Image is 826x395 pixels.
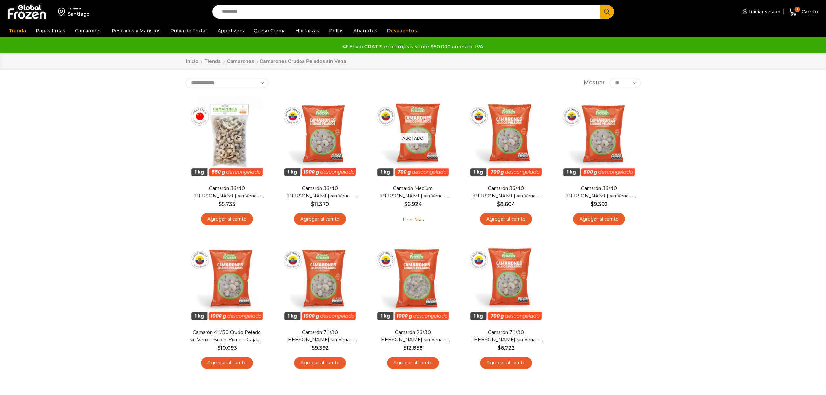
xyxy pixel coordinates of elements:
[384,24,420,37] a: Descuentos
[311,201,314,207] span: $
[398,133,428,143] p: Agotado
[350,24,380,37] a: Abarrotes
[219,201,235,207] bdi: 5.733
[219,201,222,207] span: $
[312,345,315,351] span: $
[800,8,818,15] span: Carrito
[190,329,264,344] a: Camarón 41/50 Crudo Pelado sin Vena – Super Prime – Caja 10 kg
[376,185,450,200] a: Camarón Medium [PERSON_NAME] sin Vena – Silver – Caja 10 kg
[292,24,323,37] a: Hortalizas
[108,24,164,37] a: Pescados y Mariscos
[294,213,346,225] a: Agregar al carrito: “Camarón 36/40 Crudo Pelado sin Vena - Super Prime - Caja 10 kg”
[393,213,434,227] a: Leé más sobre “Camarón Medium Crudo Pelado sin Vena - Silver - Caja 10 kg”
[260,58,346,64] h1: Camarones Crudos Pelados sin Vena
[741,5,780,18] a: Iniciar sesión
[167,24,211,37] a: Pulpa de Frutas
[68,6,90,11] div: Enviar a
[498,345,515,351] bdi: 6.722
[201,357,253,369] a: Agregar al carrito: “Camarón 41/50 Crudo Pelado sin Vena - Super Prime - Caja 10 kg”
[387,357,439,369] a: Agregar al carrito: “Camarón 26/30 Crudo Pelado sin Vena - Super Prime - Caja 10 kg”
[573,213,625,225] a: Agregar al carrito: “Camarón 36/40 Crudo Pelado sin Vena - Gold - Caja 10 kg”
[376,329,450,344] a: Camarón 26/30 [PERSON_NAME] sin Vena – Super Prime – Caja 10 kg
[58,6,68,17] img: address-field-icon.svg
[217,345,237,351] bdi: 10.093
[185,58,199,65] a: Inicio
[227,58,254,65] a: Camarones
[584,79,605,87] span: Mostrar
[33,24,69,37] a: Papas Fritas
[326,24,347,37] a: Pollos
[250,24,289,37] a: Queso Crema
[787,4,819,20] a: 1 Carrito
[294,357,346,369] a: Agregar al carrito: “Camarón 71/90 Crudo Pelado sin Vena - Super Prime - Caja 10 kg”
[591,201,608,207] bdi: 9.392
[204,58,221,65] a: Tienda
[498,345,501,351] span: $
[201,213,253,225] a: Agregar al carrito: “Camarón 36/40 Crudo Pelado sin Vena - Bronze - Caja 10 kg”
[283,329,357,344] a: Camarón 71/90 [PERSON_NAME] sin Vena – Super Prime – Caja 10 kg
[480,213,532,225] a: Agregar al carrito: “Camarón 36/40 Crudo Pelado sin Vena - Silver - Caja 10 kg”
[404,201,422,207] bdi: 6.924
[600,5,614,19] button: Search button
[404,201,407,207] span: $
[185,58,346,65] nav: Breadcrumb
[403,345,406,351] span: $
[469,185,543,200] a: Camarón 36/40 [PERSON_NAME] sin Vena – Silver – Caja 10 kg
[6,24,29,37] a: Tienda
[311,201,329,207] bdi: 11.370
[312,345,329,351] bdi: 9.392
[469,329,543,344] a: Camarón 71/90 [PERSON_NAME] sin Vena – Silver – Caja 10 kg
[497,201,500,207] span: $
[185,78,268,88] select: Pedido de la tienda
[72,24,105,37] a: Camarones
[68,11,90,17] div: Santiago
[403,345,423,351] bdi: 12.858
[497,201,515,207] bdi: 8.604
[591,201,594,207] span: $
[795,7,800,12] span: 1
[214,24,247,37] a: Appetizers
[190,185,264,200] a: Camarón 36/40 [PERSON_NAME] sin Vena – Bronze – Caja 10 kg
[217,345,220,351] span: $
[562,185,636,200] a: Camarón 36/40 [PERSON_NAME] sin Vena – Gold – Caja 10 kg
[480,357,532,369] a: Agregar al carrito: “Camarón 71/90 Crudo Pelado sin Vena - Silver - Caja 10 kg”
[747,8,780,15] span: Iniciar sesión
[283,185,357,200] a: Camarón 36/40 [PERSON_NAME] sin Vena – Super Prime – Caja 10 kg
